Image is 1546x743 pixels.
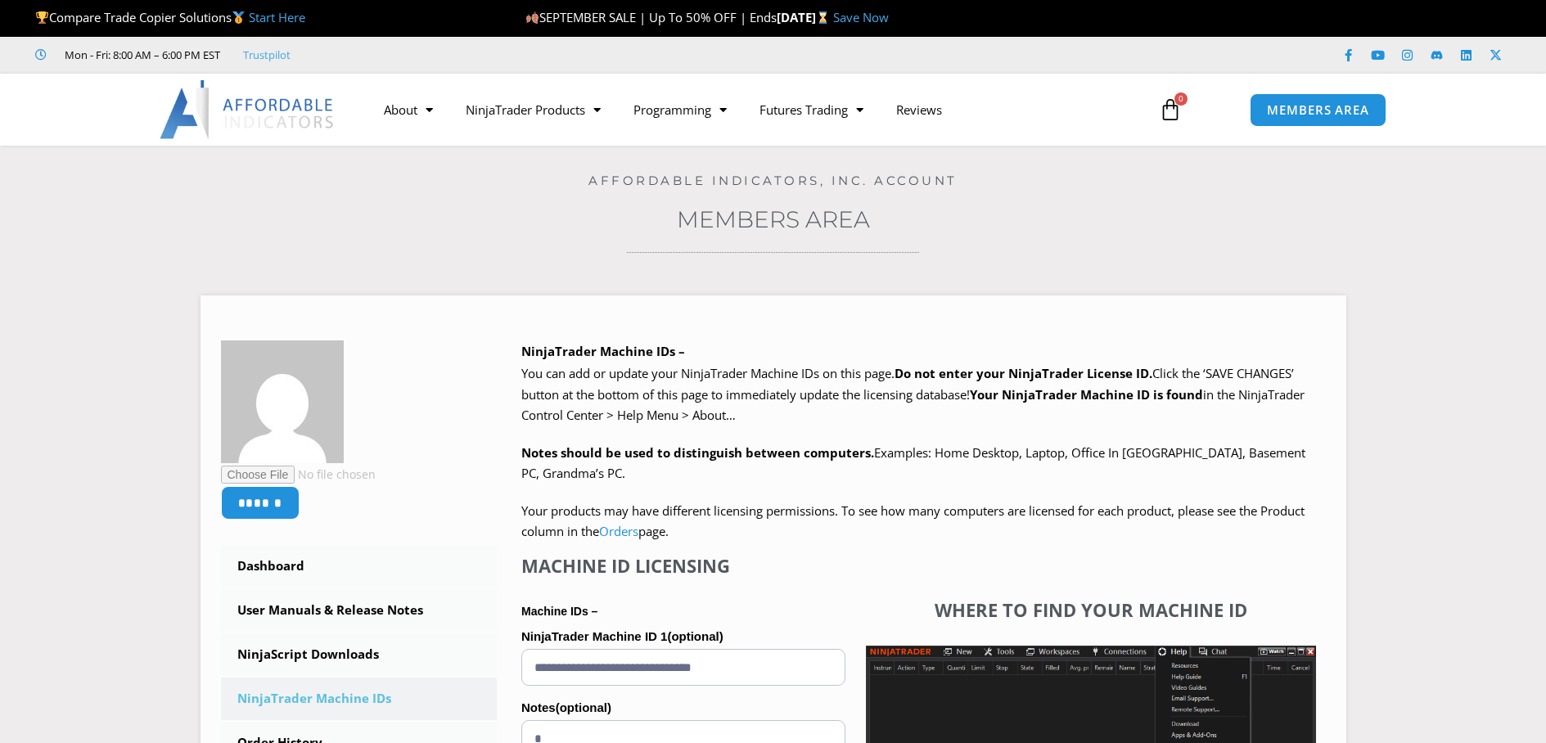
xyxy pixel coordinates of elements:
[221,589,498,632] a: User Manuals & Release Notes
[1250,93,1386,127] a: MEMBERS AREA
[833,9,889,25] a: Save Now
[232,11,245,24] img: 🥇
[525,9,777,25] span: SEPTEMBER SALE | Up To 50% OFF | Ends
[35,9,305,25] span: Compare Trade Copier Solutions
[521,444,1305,482] span: Examples: Home Desktop, Laptop, Office In [GEOGRAPHIC_DATA], Basement PC, Grandma’s PC.
[521,502,1305,540] span: Your products may have different licensing permissions. To see how many computers are licensed fo...
[526,11,539,24] img: 🍂
[221,678,498,720] a: NinjaTrader Machine IDs
[367,91,1140,128] nav: Menu
[243,45,291,65] a: Trustpilot
[521,365,895,381] span: You can add or update your NinjaTrader Machine IDs on this page.
[556,700,611,714] span: (optional)
[367,91,449,128] a: About
[160,80,336,139] img: LogoAI | Affordable Indicators – NinjaTrader
[521,555,845,576] h4: Machine ID Licensing
[36,11,48,24] img: 🏆
[777,9,833,25] strong: [DATE]
[221,633,498,676] a: NinjaScript Downloads
[221,545,498,588] a: Dashboard
[817,11,829,24] img: ⌛
[617,91,743,128] a: Programming
[1174,92,1188,106] span: 0
[667,629,723,643] span: (optional)
[743,91,880,128] a: Futures Trading
[521,365,1305,423] span: Click the ‘SAVE CHANGES’ button at the bottom of this page to immediately update the licensing da...
[521,605,597,618] strong: Machine IDs –
[895,365,1152,381] b: Do not enter your NinjaTrader License ID.
[866,599,1316,620] h4: Where to find your Machine ID
[249,9,305,25] a: Start Here
[221,340,344,463] img: 08fcb054fd478c8438dc5472ba4959f46ffe4f3d5249bf80b3a2a005221b5341
[1267,104,1369,116] span: MEMBERS AREA
[521,696,845,720] label: Notes
[1134,86,1206,133] a: 0
[449,91,617,128] a: NinjaTrader Products
[588,173,958,188] a: Affordable Indicators, Inc. Account
[61,45,220,65] span: Mon - Fri: 8:00 AM – 6:00 PM EST
[521,444,874,461] strong: Notes should be used to distinguish between computers.
[521,343,685,359] b: NinjaTrader Machine IDs –
[677,205,870,233] a: Members Area
[599,523,638,539] a: Orders
[880,91,958,128] a: Reviews
[970,386,1203,403] strong: Your NinjaTrader Machine ID is found
[521,624,845,649] label: NinjaTrader Machine ID 1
